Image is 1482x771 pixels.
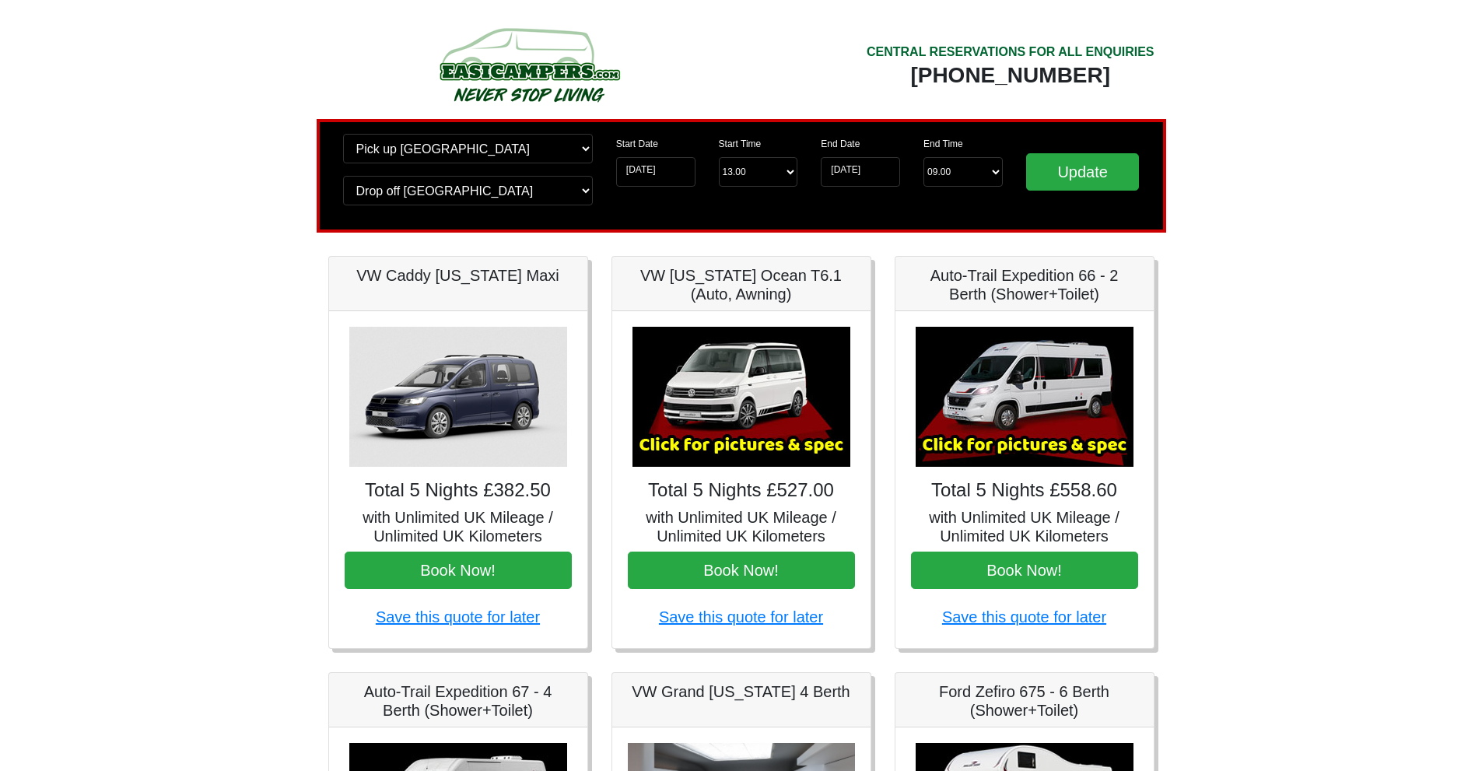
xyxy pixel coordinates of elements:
img: campers-checkout-logo.png [381,22,677,107]
h5: VW Caddy [US_STATE] Maxi [345,266,572,285]
button: Book Now! [628,552,855,589]
h5: Auto-Trail Expedition 67 - 4 Berth (Shower+Toilet) [345,682,572,720]
h5: Ford Zefiro 675 - 6 Berth (Shower+Toilet) [911,682,1138,720]
label: End Date [821,137,860,151]
h5: VW [US_STATE] Ocean T6.1 (Auto, Awning) [628,266,855,303]
input: Update [1026,153,1140,191]
a: Save this quote for later [659,608,823,626]
h4: Total 5 Nights £558.60 [911,479,1138,502]
button: Book Now! [911,552,1138,589]
input: Return Date [821,157,900,187]
h4: Total 5 Nights £527.00 [628,479,855,502]
div: [PHONE_NUMBER] [867,61,1154,89]
img: VW California Ocean T6.1 (Auto, Awning) [632,327,850,467]
h5: VW Grand [US_STATE] 4 Berth [628,682,855,701]
a: Save this quote for later [942,608,1106,626]
input: Start Date [616,157,695,187]
img: Auto-Trail Expedition 66 - 2 Berth (Shower+Toilet) [916,327,1133,467]
button: Book Now! [345,552,572,589]
img: VW Caddy California Maxi [349,327,567,467]
h5: with Unlimited UK Mileage / Unlimited UK Kilometers [628,508,855,545]
label: Start Date [616,137,658,151]
label: End Time [923,137,963,151]
h4: Total 5 Nights £382.50 [345,479,572,502]
a: Save this quote for later [376,608,540,626]
div: CENTRAL RESERVATIONS FOR ALL ENQUIRIES [867,43,1154,61]
h5: Auto-Trail Expedition 66 - 2 Berth (Shower+Toilet) [911,266,1138,303]
h5: with Unlimited UK Mileage / Unlimited UK Kilometers [911,508,1138,545]
h5: with Unlimited UK Mileage / Unlimited UK Kilometers [345,508,572,545]
label: Start Time [719,137,762,151]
